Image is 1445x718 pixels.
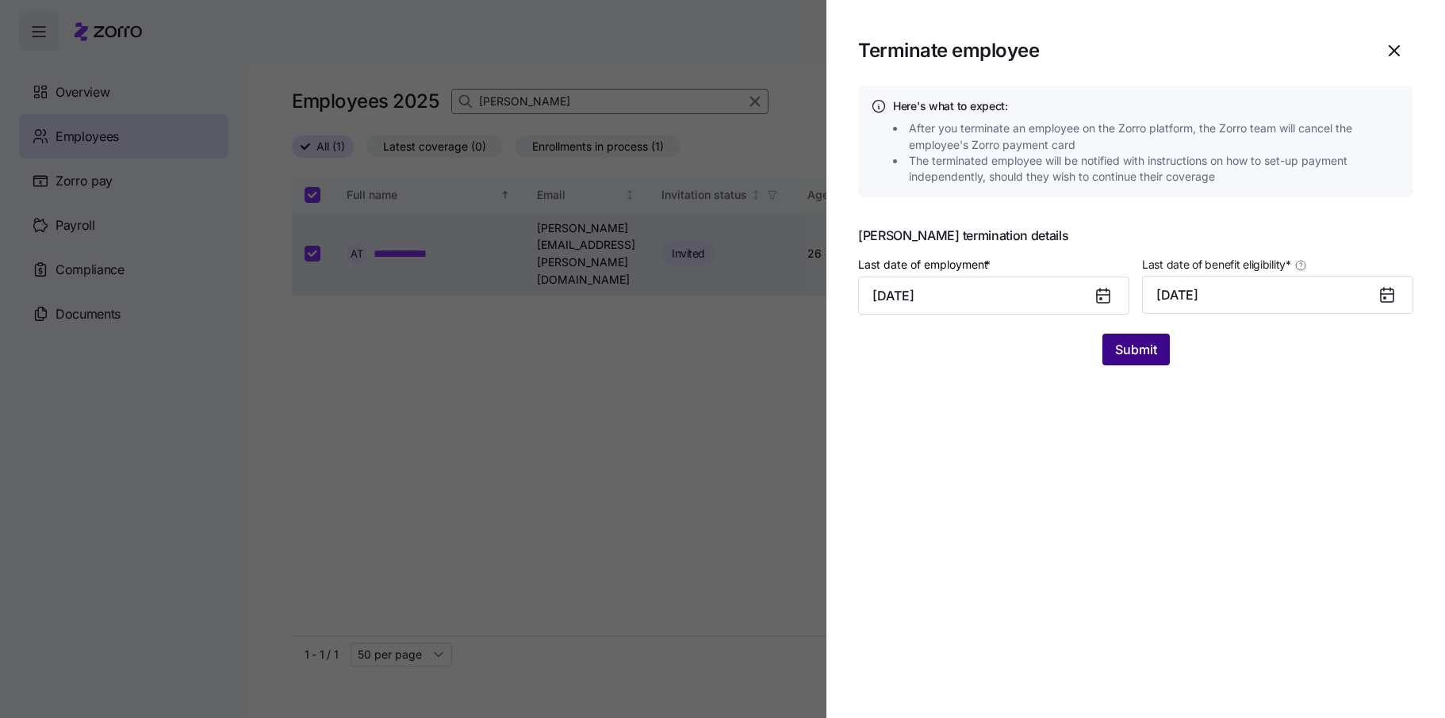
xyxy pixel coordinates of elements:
span: The terminated employee will be notified with instructions on how to set-up payment independently... [909,153,1405,185]
button: [DATE] [1142,276,1413,314]
span: After you terminate an employee on the Zorro platform, the Zorro team will cancel the employee's ... [909,120,1405,153]
button: Submit [1102,334,1170,365]
span: Submit [1115,340,1157,359]
span: Last date of benefit eligibility * [1142,257,1291,273]
h1: Terminate employee [858,38,1369,63]
span: [PERSON_NAME] termination details [858,229,1413,242]
label: Last date of employment [858,256,994,273]
h4: Here's what to expect: [893,98,1401,114]
input: MM/DD/YYYY [858,277,1129,315]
